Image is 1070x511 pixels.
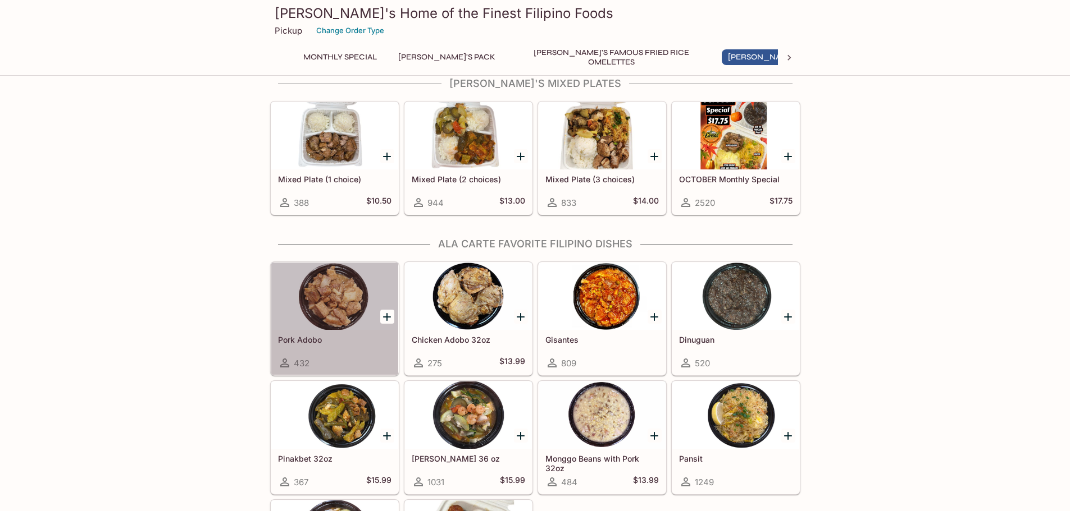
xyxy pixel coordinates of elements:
span: 809 [561,358,576,369]
button: [PERSON_NAME]'s Mixed Plates [722,49,865,65]
button: Change Order Type [311,22,389,39]
button: Add Mixed Plate (1 choice) [380,149,394,163]
a: Pansit1249 [672,381,800,494]
h4: Ala Carte Favorite Filipino Dishes [270,238,800,250]
span: 520 [695,358,710,369]
div: Chicken Adobo 32oz [405,263,532,330]
button: Add Mixed Plate (2 choices) [514,149,528,163]
a: Mixed Plate (1 choice)388$10.50 [271,102,399,215]
h5: $15.99 [366,475,391,489]
h5: Mixed Plate (1 choice) [278,174,391,184]
span: 484 [561,477,577,487]
a: Chicken Adobo 32oz275$13.99 [404,262,532,375]
button: Add Chicken Adobo 32oz [514,310,528,324]
div: OCTOBER Monthly Special [672,102,799,169]
button: [PERSON_NAME]'s Famous Fried Rice Omelettes [511,49,713,65]
a: OCTOBER Monthly Special2520$17.75 [672,102,800,215]
a: Mixed Plate (3 choices)833$14.00 [538,102,666,215]
button: Add Mixed Plate (3 choices) [648,149,662,163]
h5: $14.00 [633,196,659,209]
button: Add Gisantes [648,310,662,324]
h5: Pansit [679,454,793,463]
button: [PERSON_NAME]'s Pack [392,49,502,65]
div: Pinakbet 32oz [271,381,398,449]
h5: Pork Adobo [278,335,391,344]
p: Pickup [275,25,302,36]
h5: Dinuguan [679,335,793,344]
h5: Pinakbet 32oz [278,454,391,463]
h4: [PERSON_NAME]'s Mixed Plates [270,77,800,90]
h5: $10.50 [366,196,391,209]
h5: Mixed Plate (3 choices) [545,174,659,184]
div: Pansit [672,381,799,449]
span: 833 [561,197,576,208]
a: Dinuguan520 [672,262,800,375]
a: Mixed Plate (2 choices)944$13.00 [404,102,532,215]
a: Gisantes809 [538,262,666,375]
h5: Gisantes [545,335,659,344]
span: 432 [294,358,309,369]
button: Add Dinuguan [781,310,795,324]
h5: Chicken Adobo 32oz [412,335,525,344]
div: Sari Sari 36 oz [405,381,532,449]
div: Dinuguan [672,263,799,330]
a: [PERSON_NAME] 36 oz1031$15.99 [404,381,532,494]
h5: $13.00 [499,196,525,209]
a: Monggo Beans with Pork 32oz484$13.99 [538,381,666,494]
span: 275 [427,358,442,369]
h5: $13.99 [633,475,659,489]
div: Mixed Plate (2 choices) [405,102,532,169]
div: Monggo Beans with Pork 32oz [539,381,666,449]
span: 1031 [427,477,444,487]
button: Add OCTOBER Monthly Special [781,149,795,163]
h5: $13.99 [499,356,525,370]
span: 388 [294,197,309,208]
button: Add Sari Sari 36 oz [514,429,528,443]
h5: OCTOBER Monthly Special [679,174,793,184]
button: Add Monggo Beans with Pork 32oz [648,429,662,443]
a: Pork Adobo432 [271,262,399,375]
div: Mixed Plate (1 choice) [271,102,398,169]
button: Add Pansit [781,429,795,443]
button: Monthly Special [297,49,383,65]
h5: $17.75 [770,196,793,209]
h5: $15.99 [500,475,525,489]
h5: Monggo Beans with Pork 32oz [545,454,659,472]
button: Add Pork Adobo [380,310,394,324]
div: Gisantes [539,263,666,330]
h5: [PERSON_NAME] 36 oz [412,454,525,463]
button: Add Pinakbet 32oz [380,429,394,443]
span: 1249 [695,477,714,487]
span: 2520 [695,197,715,208]
a: Pinakbet 32oz367$15.99 [271,381,399,494]
div: Pork Adobo [271,263,398,330]
h3: [PERSON_NAME]'s Home of the Finest Filipino Foods [275,4,796,22]
div: Mixed Plate (3 choices) [539,102,666,169]
span: 944 [427,197,444,208]
span: 367 [294,477,308,487]
h5: Mixed Plate (2 choices) [412,174,525,184]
